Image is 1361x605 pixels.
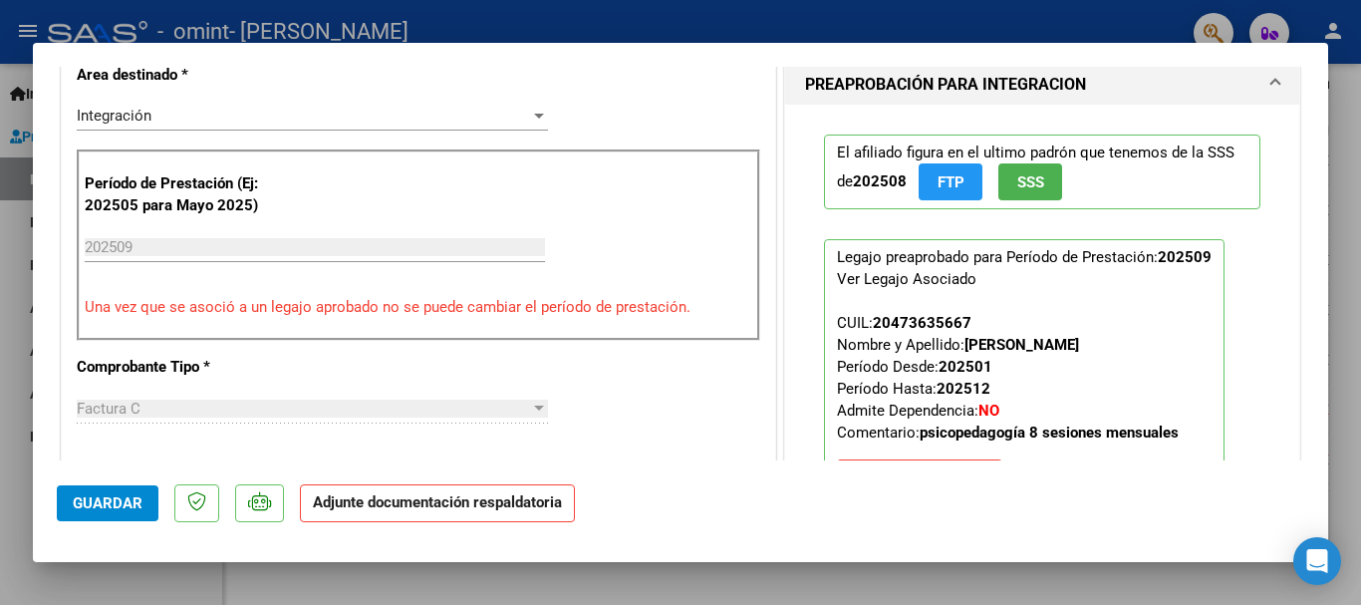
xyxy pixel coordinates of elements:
strong: 202501 [939,358,992,376]
p: El afiliado figura en el ultimo padrón que tenemos de la SSS de [824,135,1260,209]
p: Area destinado * [77,64,282,87]
button: Quitar Legajo [837,459,1002,495]
span: Integración [77,107,151,125]
h1: PREAPROBACIÓN PARA INTEGRACION [805,73,1086,97]
span: Factura C [77,400,140,418]
div: Open Intercom Messenger [1293,537,1341,585]
strong: 202508 [853,172,907,190]
span: CUIL: Nombre y Apellido: Período Desde: Período Hasta: Admite Dependencia: [837,314,1179,442]
div: PREAPROBACIÓN PARA INTEGRACION [785,105,1299,550]
span: Comentario: [837,424,1179,442]
p: Una vez que se asoció a un legajo aprobado no se puede cambiar el período de prestación. [85,296,752,319]
mat-expansion-panel-header: PREAPROBACIÓN PARA INTEGRACION [785,65,1299,105]
span: SSS [1017,173,1044,191]
strong: 202512 [937,380,990,398]
p: Período de Prestación (Ej: 202505 para Mayo 2025) [85,172,285,217]
div: Ver Legajo Asociado [837,268,976,290]
p: Comprobante Tipo * [77,356,282,379]
button: Guardar [57,485,158,521]
p: Punto de Venta [77,456,282,479]
button: FTP [919,163,982,200]
strong: Adjunte documentación respaldatoria [313,493,562,511]
span: Guardar [73,494,142,512]
strong: [PERSON_NAME] [964,336,1079,354]
div: 20473635667 [873,312,971,334]
button: SSS [998,163,1062,200]
p: Legajo preaprobado para Período de Prestación: [824,239,1225,504]
strong: NO [978,402,999,420]
strong: psicopedagogía 8 sesiones mensuales [920,424,1179,442]
strong: 202509 [1158,248,1212,266]
span: FTP [938,173,964,191]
